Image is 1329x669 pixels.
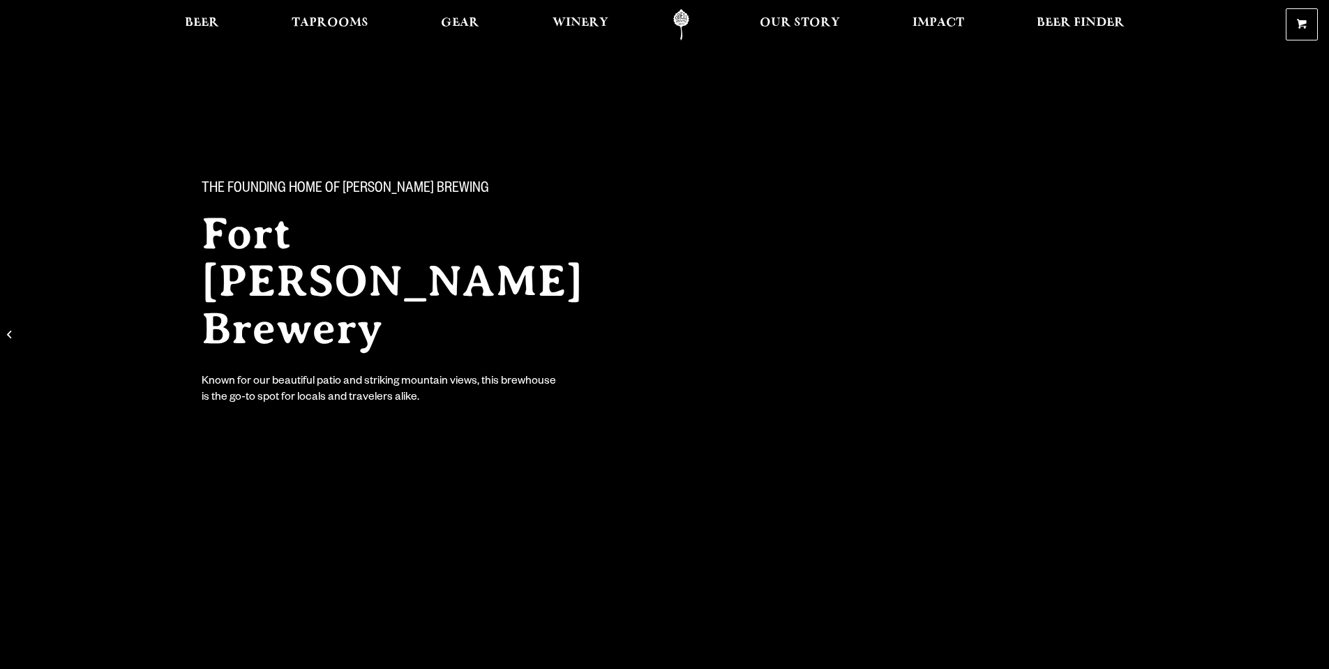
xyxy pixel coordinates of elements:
span: Beer Finder [1037,17,1125,29]
span: Taprooms [292,17,368,29]
a: Our Story [751,9,849,40]
div: Known for our beautiful patio and striking mountain views, this brewhouse is the go-to spot for l... [202,375,559,407]
a: Impact [903,9,973,40]
h2: Fort [PERSON_NAME] Brewery [202,210,637,352]
a: Odell Home [655,9,707,40]
a: Beer [176,9,228,40]
span: Our Story [760,17,840,29]
a: Taprooms [283,9,377,40]
span: Winery [553,17,608,29]
a: Winery [543,9,617,40]
span: Gear [441,17,479,29]
a: Gear [432,9,488,40]
span: Impact [913,17,964,29]
span: The Founding Home of [PERSON_NAME] Brewing [202,181,489,199]
a: Beer Finder [1028,9,1134,40]
span: Beer [185,17,219,29]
